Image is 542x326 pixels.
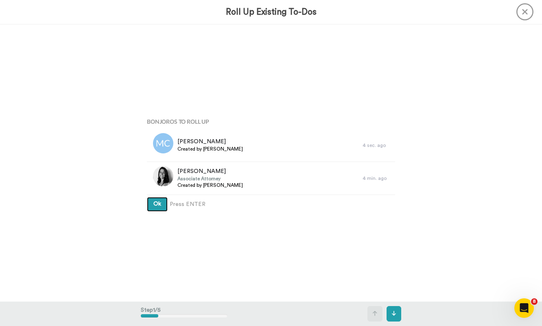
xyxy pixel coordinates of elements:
span: Created by [PERSON_NAME] [177,146,243,152]
img: b3df4622-1472-4ef2-8c95-7cda878de936.jpg [153,166,173,186]
img: mc.png [153,133,173,153]
h4: Bonjoros To Roll Up [147,118,395,125]
span: 8 [531,298,538,305]
div: 4 min. ago [363,175,391,182]
span: [PERSON_NAME] [177,138,243,146]
span: Press ENTER [170,200,205,208]
h3: Roll Up Existing To-Dos [226,7,317,17]
div: 4 sec. ago [363,142,391,149]
iframe: Intercom live chat [514,298,534,318]
button: Ok [147,197,168,212]
span: [PERSON_NAME] [177,167,243,175]
div: Step 1 / 5 [141,302,227,326]
span: Ok [153,201,161,207]
span: Created by [PERSON_NAME] [177,182,243,188]
span: Associate Attorney [177,175,243,182]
